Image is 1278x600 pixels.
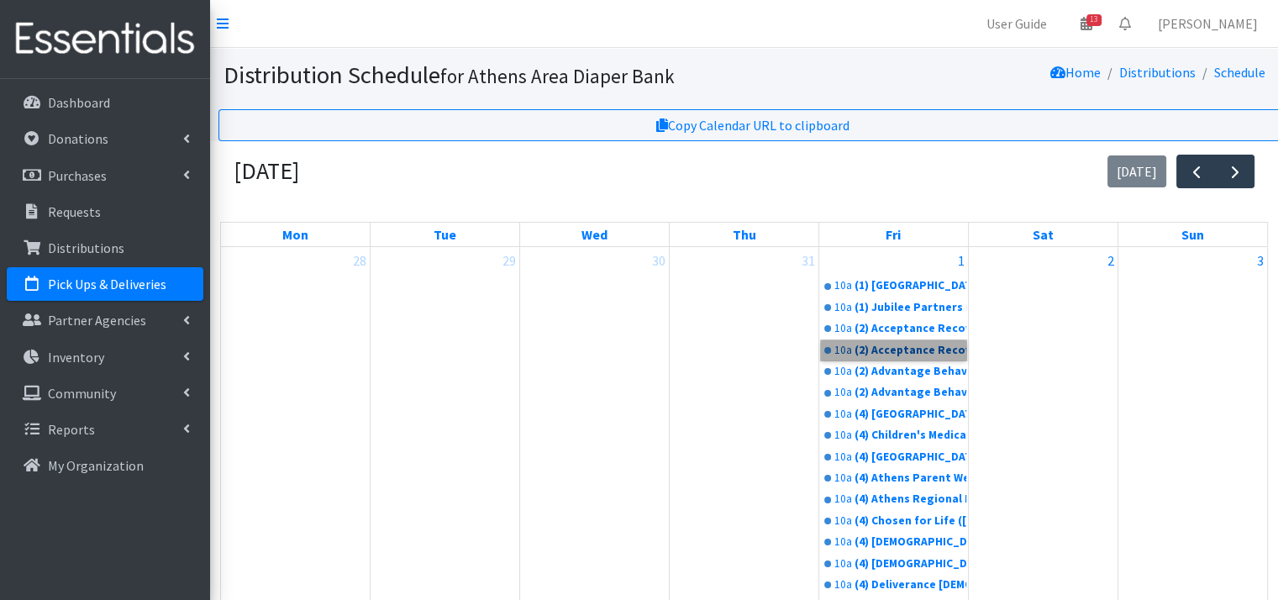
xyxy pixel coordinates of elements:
[48,457,144,474] p: My Organization
[48,421,95,438] p: Reports
[430,223,460,246] a: Tuesday
[1107,155,1167,188] button: [DATE]
[1029,223,1057,246] a: Saturday
[48,239,124,256] p: Distributions
[855,299,966,316] div: (1) Jubilee Partners (T1, 10)
[834,277,852,294] div: 10a
[834,384,852,401] div: 10a
[48,203,101,220] p: Requests
[821,532,966,552] a: 10a(4) [DEMOGRAPHIC_DATA] (T1, 20)
[48,94,110,111] p: Dashboard
[7,267,203,301] a: Pick Ups & Deliveries
[834,406,852,423] div: 10a
[1049,64,1100,81] a: Home
[855,406,966,423] div: (4) [GEOGRAPHIC_DATA]-Oconee CASA (T2, 40)
[224,61,826,90] h1: Distribution Schedule
[834,320,852,337] div: 10a
[821,511,966,531] a: 10a(4) Chosen for Life ([MEDICAL_DATA], 65)
[7,86,203,119] a: Dashboard
[834,491,852,508] div: 10a
[798,247,818,274] a: July 31, 2025
[855,491,966,508] div: (4) Athens Regional Library System (T1,20)
[1086,14,1102,26] span: 13
[855,555,966,572] div: (4) [DEMOGRAPHIC_DATA] (T2,40)
[821,404,966,424] a: 10a(4) [GEOGRAPHIC_DATA]-Oconee CASA (T2, 40)
[834,513,852,529] div: 10a
[855,449,966,466] div: (4) [GEOGRAPHIC_DATA][DEMOGRAPHIC_DATA] ([MEDICAL_DATA],50)
[7,303,203,337] a: Partner Agencies
[821,361,966,382] a: 10a(2) Advantage Behavioral Health Systems- Mixed Type: Sheltering subset (T1, 10s; 10ns)
[234,157,299,186] h2: [DATE]
[1118,64,1195,81] a: Distributions
[1213,64,1265,81] a: Schedule
[578,223,611,246] a: Wednesday
[882,223,904,246] a: Friday
[821,575,966,595] a: 10a(4) Deliverance [DEMOGRAPHIC_DATA] (T2, 40)
[7,195,203,229] a: Requests
[834,576,852,593] div: 10a
[821,297,966,318] a: 10a(1) Jubilee Partners (T1, 10)
[834,555,852,572] div: 10a
[48,349,104,366] p: Inventory
[855,320,966,337] div: (2) Acceptance Recovery Center - Mixed Type: (T1, 20 children total; 5 S ; 15 NS)
[7,413,203,446] a: Reports
[834,363,852,380] div: 10a
[48,312,146,329] p: Partner Agencies
[821,382,966,403] a: 10a(2) Advantage Behavioral Health Systems- Mixed Type: Sheltering subset (T1, 10s; 10ns)
[499,247,519,274] a: July 29, 2025
[821,468,966,488] a: 10a(4) Athens Parent Wellbeing (T2, 25)
[1144,7,1271,40] a: [PERSON_NAME]
[7,159,203,192] a: Purchases
[834,299,852,316] div: 10a
[48,276,166,292] p: Pick Ups & Deliveries
[855,534,966,550] div: (4) [DEMOGRAPHIC_DATA] (T1, 20)
[649,247,669,274] a: July 30, 2025
[48,385,116,402] p: Community
[821,318,966,339] a: 10a(2) Acceptance Recovery Center - Mixed Type: (T1, 20 children total; 5 S ; 15 NS)
[834,449,852,466] div: 10a
[821,554,966,574] a: 10a(4) [DEMOGRAPHIC_DATA] (T2,40)
[7,376,203,410] a: Community
[7,449,203,482] a: My Organization
[855,513,966,529] div: (4) Chosen for Life ([MEDICAL_DATA], 65)
[855,576,966,593] div: (4) Deliverance [DEMOGRAPHIC_DATA] (T2, 40)
[1178,223,1207,246] a: Sunday
[1067,7,1106,40] a: 13
[7,231,203,265] a: Distributions
[279,223,312,246] a: Monday
[821,489,966,509] a: 10a(4) Athens Regional Library System (T1,20)
[1215,155,1254,189] button: Next month
[855,470,966,487] div: (4) Athens Parent Wellbeing (T2, 25)
[834,427,852,444] div: 10a
[855,363,966,380] div: (2) Advantage Behavioral Health Systems- Mixed Type: Sheltering subset (T1, 10s; 10ns)
[7,122,203,155] a: Donations
[48,167,107,184] p: Purchases
[821,276,966,296] a: 10a(1) [GEOGRAPHIC_DATA] Area Homeless Shelter (T1, 15)
[1176,155,1216,189] button: Previous month
[7,340,203,374] a: Inventory
[973,7,1060,40] a: User Guide
[855,277,966,294] div: (1) [GEOGRAPHIC_DATA] Area Homeless Shelter (T1, 15)
[821,340,966,361] a: 10a(2) Acceptance Recovery Center - Mixed Type: (T1, 20 children total; 5 S ; 15 NS)
[728,223,759,246] a: Thursday
[834,534,852,550] div: 10a
[7,11,203,67] img: HumanEssentials
[1254,247,1267,274] a: August 3, 2025
[1104,247,1118,274] a: August 2, 2025
[440,64,675,88] small: for Athens Area Diaper Bank
[855,427,966,444] div: (4) Children's Medical Service ([MEDICAL_DATA], 75)
[350,247,370,274] a: July 28, 2025
[821,447,966,467] a: 10a(4) [GEOGRAPHIC_DATA][DEMOGRAPHIC_DATA] ([MEDICAL_DATA],50)
[834,470,852,487] div: 10a
[955,247,968,274] a: August 1, 2025
[48,130,108,147] p: Donations
[855,384,966,401] div: (2) Advantage Behavioral Health Systems- Mixed Type: Sheltering subset (T1, 10s; 10ns)
[821,425,966,445] a: 10a(4) Children's Medical Service ([MEDICAL_DATA], 75)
